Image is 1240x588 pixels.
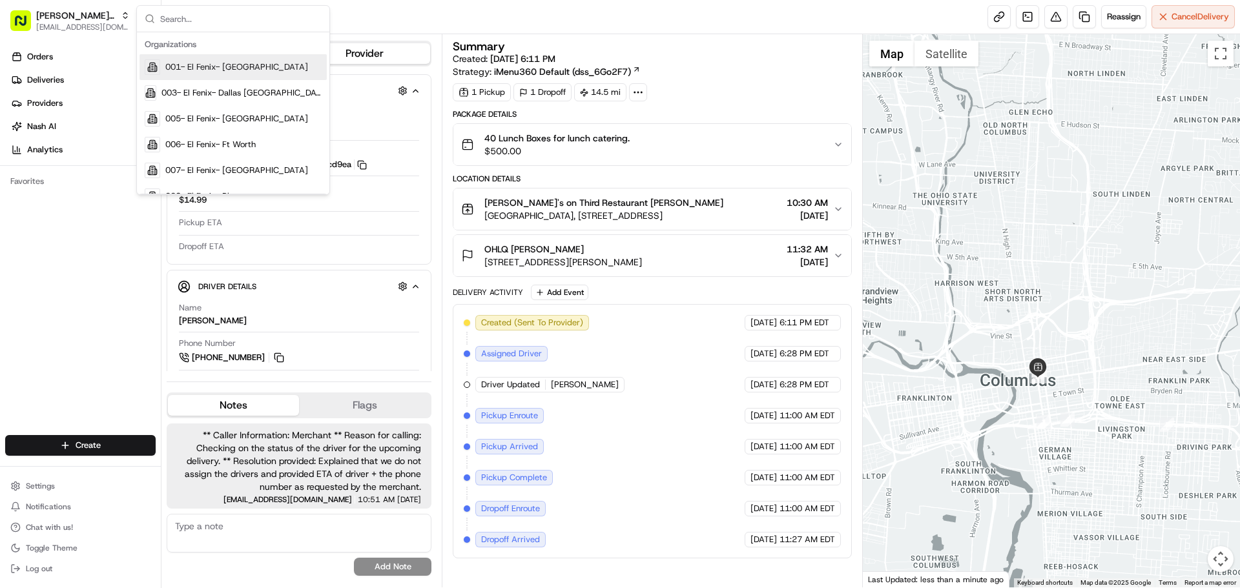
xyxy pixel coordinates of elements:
[26,502,71,512] span: Notifications
[5,116,161,137] a: Nash AI
[5,435,156,456] button: Create
[481,317,583,329] span: Created (Sent To Provider)
[1208,41,1234,66] button: Toggle fullscreen view
[750,503,777,514] span: [DATE]
[26,481,55,491] span: Settings
[5,498,156,516] button: Notifications
[1060,412,1075,427] div: 4
[27,74,64,86] span: Deliveries
[192,352,265,363] span: [PHONE_NUMBER]
[866,571,909,587] img: Google
[1184,579,1236,586] a: Report a map error
[165,113,308,125] span: 005- El Fenix- [GEOGRAPHIC_DATA]
[358,496,395,503] span: 10:51 AM
[397,496,421,503] span: [DATE]
[5,46,161,67] a: Orders
[481,348,542,360] span: Assigned Driver
[787,243,828,256] span: 11:32 AM
[178,276,420,297] button: Driver Details
[168,395,299,416] button: Notes
[179,302,201,314] span: Name
[1033,369,1047,383] div: 1
[5,5,134,36] button: [PERSON_NAME]'s on Third[EMAIL_ADDRESS][DOMAIN_NAME]
[453,41,505,52] h3: Summary
[453,287,523,298] div: Delivery Activity
[179,217,222,228] span: Pickup ETA
[531,285,588,300] button: Add Event
[787,256,828,269] span: [DATE]
[453,188,851,230] button: [PERSON_NAME]'s on Third Restaurant [PERSON_NAME][GEOGRAPHIC_DATA], [STREET_ADDRESS]10:30 AM[DATE]
[1037,415,1051,429] div: 3
[198,281,256,292] span: Driver Details
[1017,578,1073,587] button: Keyboard shortcuts
[780,472,835,483] span: 11:00 AM EDT
[179,350,286,365] a: [PHONE_NUMBER]
[481,441,538,452] span: Pickup Arrived
[780,379,829,390] span: 6:28 PM EDT
[750,379,777,390] span: [DATE]
[1152,5,1235,28] button: CancelDelivery
[5,93,161,114] a: Providers
[780,441,835,452] span: 11:00 AM EDT
[36,9,116,22] button: [PERSON_NAME]'s on Third
[1101,5,1146,28] button: Reassign
[177,429,421,493] span: ** Caller Information: Merchant ** Reason for calling: Checking on the status of the driver for t...
[165,190,243,202] span: 008- El Fenix- Plano
[179,194,207,206] span: $14.99
[866,571,909,587] a: Open this area in Google Maps (opens a new window)
[750,348,777,360] span: [DATE]
[179,315,247,327] div: [PERSON_NAME]
[5,518,156,536] button: Chat with us!
[223,496,352,503] span: [EMAIL_ADDRESS][DOMAIN_NAME]
[750,410,777,421] span: [DATE]
[1080,579,1151,586] span: Map data ©2025 Google
[1208,546,1234,572] button: Map camera controls
[453,52,555,65] span: Created:
[484,145,630,157] span: $500.00
[5,539,156,557] button: Toggle Theme
[481,534,540,545] span: Dropoff Arrived
[481,379,540,390] span: Driver Updated
[787,209,828,222] span: [DATE]
[76,440,101,451] span: Create
[453,83,511,101] div: 1 Pickup
[27,144,63,156] span: Analytics
[165,139,256,150] span: 006- El Fenix- Ft Worth
[5,139,161,160] a: Analytics
[137,32,329,194] div: Suggestions
[494,65,641,78] a: iMenu360 Default (dss_6Go2F7)
[494,65,631,78] span: iMenu360 Default (dss_6Go2F7)
[36,22,130,32] button: [EMAIL_ADDRESS][DOMAIN_NAME]
[863,571,1009,587] div: Last Updated: less than a minute ago
[780,317,829,329] span: 6:11 PM EDT
[453,65,641,78] div: Strategy:
[481,472,547,483] span: Pickup Complete
[453,124,851,165] button: 40 Lunch Boxes for lunch catering.$500.00
[780,348,829,360] span: 6:28 PM EDT
[453,109,851,119] div: Package Details
[780,534,835,545] span: 11:27 AM EDT
[1160,418,1174,432] div: 5
[1107,11,1141,23] span: Reassign
[299,43,430,64] button: Provider
[161,87,322,99] span: 003- El Fenix- Dallas [GEOGRAPHIC_DATA][PERSON_NAME]
[165,61,308,73] span: 001- El Fenix- [GEOGRAPHIC_DATA]
[513,83,572,101] div: 1 Dropoff
[481,503,540,514] span: Dropoff Enroute
[1172,11,1229,23] span: Cancel Delivery
[574,83,626,101] div: 14.5 mi
[179,338,236,349] span: Phone Number
[5,171,156,192] div: Favorites
[750,472,777,483] span: [DATE]
[484,132,630,145] span: 40 Lunch Boxes for lunch catering.
[780,410,835,421] span: 11:00 AM EDT
[484,196,723,209] span: [PERSON_NAME]'s on Third Restaurant [PERSON_NAME]
[484,243,584,256] span: OHLQ [PERSON_NAME]
[453,174,851,184] div: Location Details
[490,53,555,65] span: [DATE] 6:11 PM
[1159,579,1177,586] a: Terms
[780,503,835,514] span: 11:00 AM EDT
[165,165,308,176] span: 007- El Fenix- [GEOGRAPHIC_DATA]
